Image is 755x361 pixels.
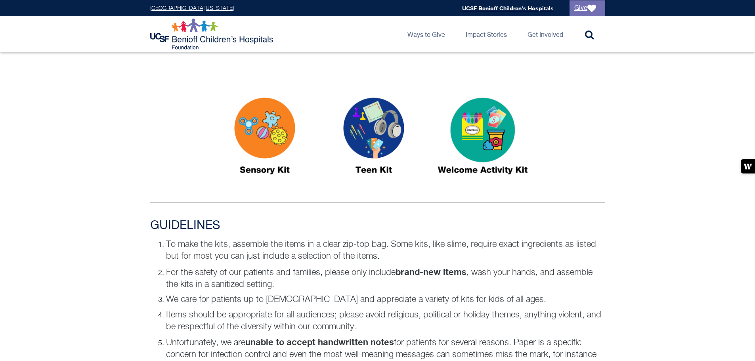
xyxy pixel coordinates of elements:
p: To make the kits, assemble the items in a clear zip-top bag. Some kits, like slime, require exact... [166,239,605,262]
p: We care for patients up to [DEMOGRAPHIC_DATA] and appreciate a variety of kits for kids of all ages. [166,294,605,306]
strong: brand-new items [396,267,466,277]
img: Teen Kit [324,82,423,197]
a: UCSF Benioff Children's Hospitals [462,5,554,11]
img: Sensory Kits [215,82,314,197]
strong: unable to accept handwritten notes [245,337,394,347]
a: Ways to Give [401,16,451,52]
p: For the safety of our patients and families, please only include , wash your hands, and assemble ... [166,266,605,290]
img: Activity Kits [433,82,532,197]
p: Items should be appropriate for all audiences; please avoid religious, political or holiday theme... [166,309,605,333]
a: Get Involved [521,16,570,52]
a: Give [570,0,605,16]
h3: GUIDELINES [150,219,605,233]
img: Logo for UCSF Benioff Children's Hospitals Foundation [150,18,275,50]
a: Impact Stories [459,16,513,52]
a: [GEOGRAPHIC_DATA][US_STATE] [150,6,234,11]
